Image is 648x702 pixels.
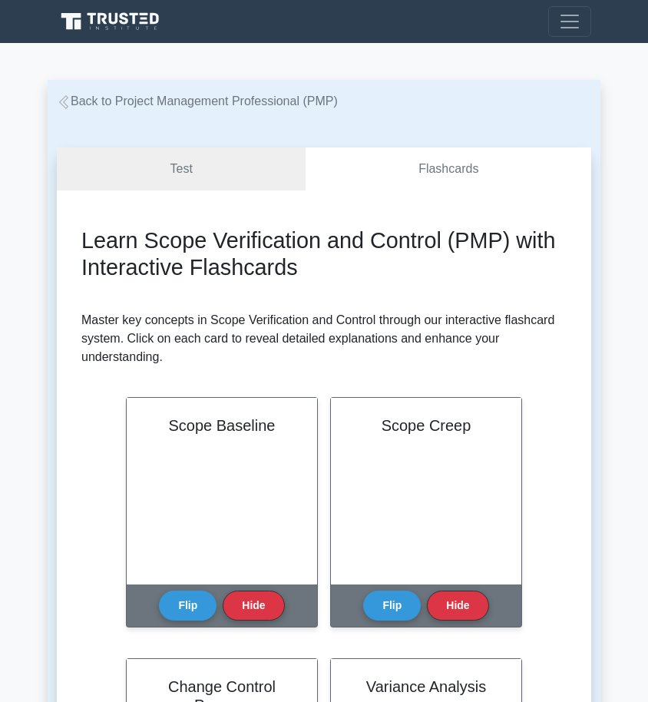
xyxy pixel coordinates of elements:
[363,591,421,621] button: Flip
[548,6,591,37] button: Toggle navigation
[81,227,567,280] h2: Learn Scope Verification and Control (PMP) with Interactive Flashcards
[306,147,591,191] a: Flashcards
[57,147,306,191] a: Test
[427,591,488,621] button: Hide
[145,416,299,435] h2: Scope Baseline
[349,416,503,435] h2: Scope Creep
[223,591,284,621] button: Hide
[349,677,503,696] h2: Variance Analysis
[81,311,567,366] p: Master key concepts in Scope Verification and Control through our interactive flashcard system. C...
[57,94,338,108] a: Back to Project Management Professional (PMP)
[159,591,217,621] button: Flip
